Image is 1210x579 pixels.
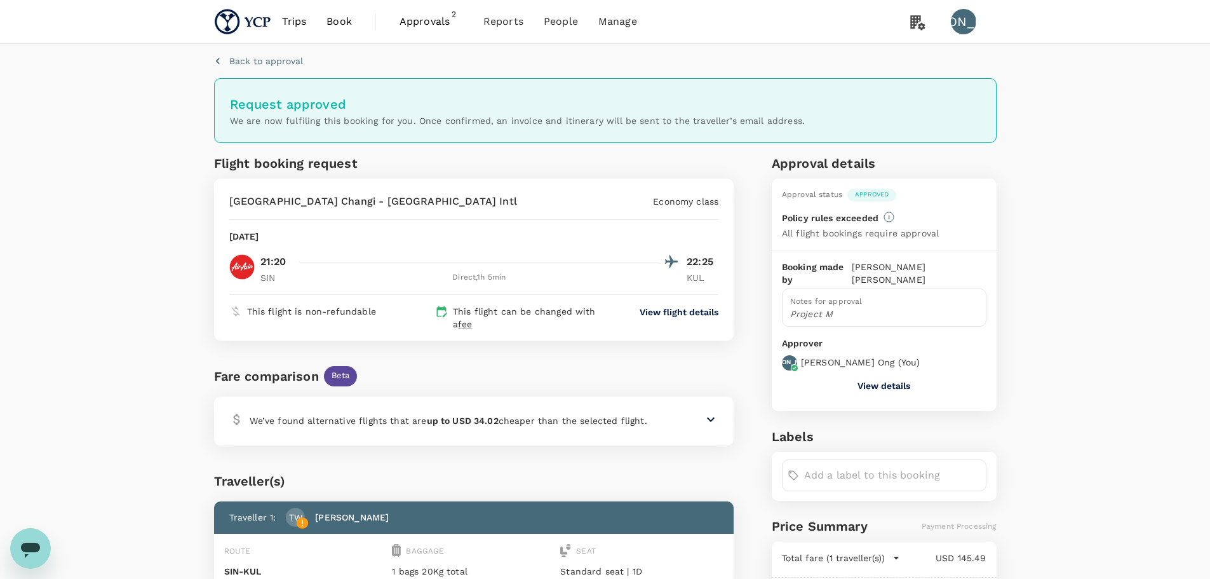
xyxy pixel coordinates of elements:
p: All flight bookings require approval [782,227,939,240]
span: Baggage [406,547,444,555]
p: [PERSON_NAME] [PERSON_NAME] [852,261,986,286]
span: Seat [576,547,596,555]
p: [PERSON_NAME] Ong ( You ) [801,356,920,369]
button: View flight details [640,306,718,318]
span: Book [326,14,352,29]
span: People [544,14,578,29]
h6: Approval details [772,153,997,174]
span: Manage [598,14,637,29]
img: baggage-icon [392,544,401,557]
p: Standard seat | 1D [560,565,723,578]
div: [PERSON_NAME] [951,9,976,34]
span: Payment Processing [922,522,997,531]
p: [PERSON_NAME] [315,511,389,524]
img: AK [229,254,255,280]
p: Traveller 1 : [229,511,276,524]
span: Approved [847,190,896,199]
span: 2 [448,8,460,20]
button: Back to approval [214,55,303,67]
h6: Labels [772,426,997,447]
h6: Flight booking request [214,153,471,174]
p: KUL [687,271,718,284]
button: View details [857,381,910,391]
p: Approver [782,337,986,350]
p: This flight can be changed with a [453,305,615,330]
p: Policy rules exceeded [782,212,878,224]
div: Direct , 1h 5min [300,271,659,284]
p: Project M [790,308,978,320]
p: SIN [260,271,292,284]
input: Add a label to this booking [804,465,981,486]
span: Approvals [400,14,463,29]
span: Route [224,547,251,555]
span: Reports [483,14,523,29]
b: up to USD 34.02 [427,416,499,426]
h6: Price Summary [772,516,868,536]
span: Notes for approval [790,297,863,306]
img: seat-icon [560,544,571,557]
p: 1 bags 20Kg total [392,565,555,578]
div: Fare comparison [214,366,319,386]
p: 21:20 [260,254,286,269]
p: Total fare (1 traveller(s)) [782,552,885,564]
p: [PERSON_NAME] [763,358,816,367]
div: Approval status [782,189,842,201]
p: USD 145.49 [900,552,986,564]
p: 22:25 [687,254,718,269]
span: Trips [282,14,307,29]
p: SIN - KUL [224,565,387,578]
span: Beta [324,370,358,382]
button: Total fare (1 traveller(s)) [782,552,900,564]
p: [GEOGRAPHIC_DATA] Changi - [GEOGRAPHIC_DATA] Intl [229,194,517,209]
p: Economy class [653,195,718,208]
p: Booking made by [782,261,852,286]
p: TW [289,511,302,524]
p: [DATE] [229,230,259,243]
h6: Request approved [230,94,981,114]
iframe: Button to launch messaging window [10,528,51,569]
span: fee [458,319,472,329]
p: We’ve found alternative flights that are cheaper than the selected flight. [250,414,647,427]
img: YCP SG Pte. Ltd. [214,8,272,36]
p: This flight is non-refundable [247,305,376,318]
div: Traveller(s) [214,471,734,491]
p: We are now fulfiling this booking for you. Once confirmed, an invoice and itinerary will be sent ... [230,114,981,127]
p: Back to approval [229,55,303,67]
